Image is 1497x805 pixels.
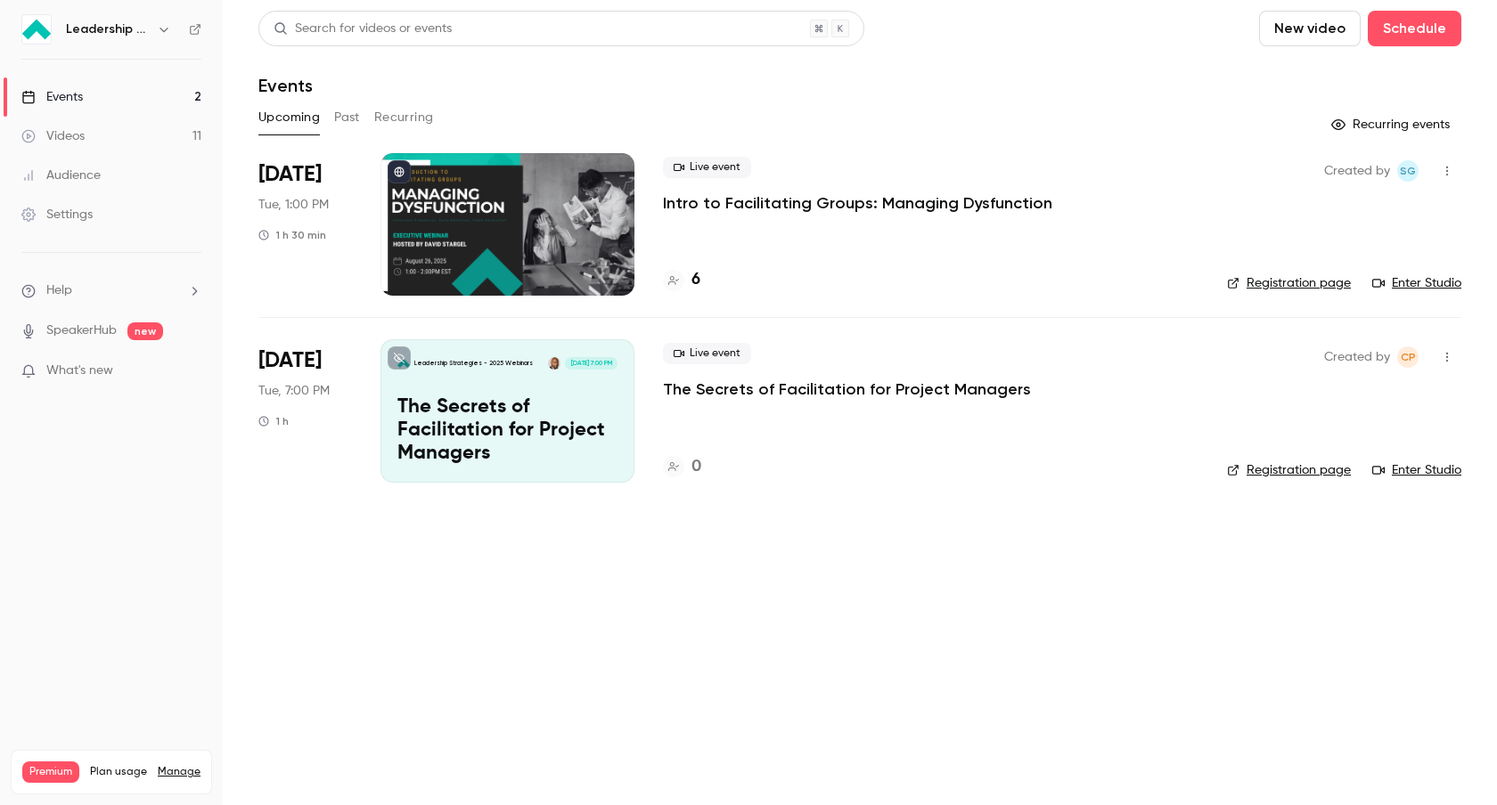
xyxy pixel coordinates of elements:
[258,75,313,96] h1: Events
[22,15,51,44] img: Leadership Strategies - 2025 Webinars
[691,268,700,292] h4: 6
[1397,160,1419,182] span: Shay Gant
[1397,346,1419,368] span: Chyenne Pastrana
[1372,461,1461,479] a: Enter Studio
[258,346,322,375] span: [DATE]
[1324,346,1390,368] span: Created by
[21,167,101,184] div: Audience
[258,339,352,482] div: Sep 30 Tue, 7:00 PM (America/New York)
[180,363,201,379] iframe: Noticeable Trigger
[274,20,452,38] div: Search for videos or events
[691,455,701,479] h4: 0
[258,228,326,242] div: 1 h 30 min
[1259,11,1361,46] button: New video
[663,268,700,292] a: 6
[663,455,701,479] a: 0
[1227,274,1351,292] a: Registration page
[46,321,117,340] a: SpeakerHub
[663,192,1052,214] a: Intro to Facilitating Groups: Managing Dysfunction
[90,765,147,779] span: Plan usage
[663,157,751,178] span: Live event
[1368,11,1461,46] button: Schedule
[127,322,163,340] span: new
[46,281,72,300] span: Help
[1401,346,1416,368] span: CP
[1372,274,1461,292] a: Enter Studio
[21,281,201,300] li: help-dropdown-opener
[258,382,330,400] span: Tue, 7:00 PM
[46,362,113,380] span: What's new
[258,414,289,428] div: 1 h
[374,103,434,132] button: Recurring
[66,20,150,38] h6: Leadership Strategies - 2025 Webinars
[1227,461,1351,479] a: Registration page
[663,343,751,364] span: Live event
[1323,110,1461,139] button: Recurring events
[158,765,200,779] a: Manage
[21,88,83,106] div: Events
[1400,160,1416,182] span: SG
[258,160,322,189] span: [DATE]
[414,359,533,368] p: Leadership Strategies - 2025 Webinars
[380,339,634,482] a: The Secrets of Facilitation for Project ManagersLeadership Strategies - 2025 WebinarsMichael Wilk...
[21,206,93,224] div: Settings
[22,761,79,783] span: Premium
[258,153,352,296] div: Aug 26 Tue, 1:00 PM (America/New York)
[397,396,618,465] p: The Secrets of Facilitation for Project Managers
[663,378,1031,400] a: The Secrets of Facilitation for Project Managers
[334,103,360,132] button: Past
[565,357,617,370] span: [DATE] 7:00 PM
[548,357,560,370] img: Michael Wilkinson, CMF™
[21,127,85,145] div: Videos
[1324,160,1390,182] span: Created by
[258,103,320,132] button: Upcoming
[258,196,329,214] span: Tue, 1:00 PM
